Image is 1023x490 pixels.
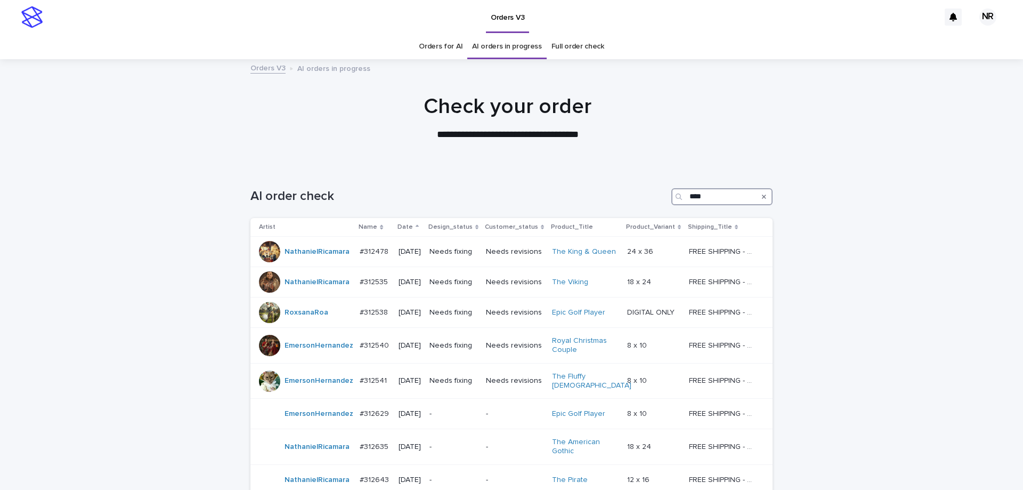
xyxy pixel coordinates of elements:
p: FREE SHIPPING - preview in 1-2 business days, after your approval delivery will take 5-10 b.d. [689,473,758,485]
a: NathanielRicamara [285,443,350,452]
p: 24 x 36 [627,245,655,256]
a: Epic Golf Player [552,409,605,419]
p: [DATE] [399,341,421,350]
a: The King & Queen [552,247,616,256]
a: Orders for AI [419,34,462,59]
p: Needs revisions [486,341,543,350]
p: 8 x 10 [627,374,649,385]
div: NR [979,9,996,26]
p: #312540 [360,339,391,350]
p: [DATE] [399,376,421,385]
p: 12 x 16 [627,473,652,485]
a: AI orders in progress [472,34,542,59]
a: The Pirate [552,476,588,485]
p: #312478 [360,245,391,256]
p: 18 x 24 [627,440,653,452]
p: DIGITAL ONLY [627,306,677,317]
p: Needs revisions [486,308,543,317]
p: AI orders in progress [297,62,370,74]
p: [DATE] [399,278,421,287]
tr: EmersonHernandez #312541#312541 [DATE]Needs fixingNeeds revisionsThe Fluffy [DEMOGRAPHIC_DATA] 8 ... [250,363,773,399]
p: - [486,443,543,452]
p: Product_Title [551,221,593,233]
img: stacker-logo-s-only.png [21,6,43,28]
h1: Check your order [247,94,769,119]
p: FREE SHIPPING - preview in 1-2 business days, after your approval delivery will take 5-10 b.d. [689,276,758,287]
p: #312629 [360,407,391,419]
p: Needs revisions [486,278,543,287]
a: Epic Golf Player [552,308,605,317]
a: NathanielRicamara [285,476,350,485]
p: Needs revisions [486,247,543,256]
p: Needs fixing [429,278,477,287]
p: Customer_status [485,221,538,233]
p: - [429,443,477,452]
p: 18 x 24 [627,276,653,287]
p: - [429,409,477,419]
tr: EmersonHernandez #312629#312629 [DATE]--Epic Golf Player 8 x 108 x 10 FREE SHIPPING - preview in ... [250,399,773,429]
p: Needs fixing [429,247,477,256]
p: FREE SHIPPING - preview in 1-2 business days, after your approval delivery will take 5-10 b.d. [689,339,758,350]
p: Shipping_Title [688,221,732,233]
a: EmersonHernandez [285,376,353,385]
p: [DATE] [399,476,421,485]
p: Needs fixing [429,376,477,385]
a: Full order check [551,34,604,59]
p: #312535 [360,276,390,287]
p: - [429,476,477,485]
p: FREE SHIPPING - preview in 1-2 business days, after your approval delivery will take 5-10 b.d. [689,407,758,419]
p: FREE SHIPPING - preview in 1-2 business days, after your approval delivery will take 5-10 b.d. [689,374,758,385]
p: FREE SHIPPING - preview in 1-2 business days, after your approval delivery will take 5-10 b.d. [689,245,758,256]
p: Artist [259,221,275,233]
p: Design_status [428,221,473,233]
p: [DATE] [399,443,421,452]
p: FREE SHIPPING - preview in 1-2 business days, after your approval delivery will take 5-10 b.d. [689,306,758,317]
p: 8 x 10 [627,407,649,419]
p: [DATE] [399,409,421,419]
p: 8 x 10 [627,339,649,350]
tr: NathanielRicamara #312635#312635 [DATE]--The American Gothic 18 x 2418 x 24 FREE SHIPPING - previ... [250,429,773,465]
a: Royal Christmas Couple [552,336,619,355]
a: NathanielRicamara [285,247,350,256]
a: EmersonHernandez [285,341,353,350]
p: Needs fixing [429,341,477,350]
tr: RoxsanaRoa #312538#312538 [DATE]Needs fixingNeeds revisionsEpic Golf Player DIGITAL ONLYDIGITAL O... [250,298,773,328]
p: - [486,476,543,485]
p: Date [397,221,413,233]
a: RoxsanaRoa [285,308,328,317]
p: - [486,409,543,419]
a: The Viking [552,278,588,287]
tr: EmersonHernandez #312540#312540 [DATE]Needs fixingNeeds revisionsRoyal Christmas Couple 8 x 108 x... [250,328,773,364]
p: #312541 [360,374,389,385]
p: Needs fixing [429,308,477,317]
p: FREE SHIPPING - preview in 1-2 business days, after your approval delivery will take 5-10 b.d. [689,440,758,452]
a: The Fluffy [DEMOGRAPHIC_DATA] [552,372,631,390]
p: #312643 [360,473,391,485]
p: Name [359,221,377,233]
a: Orders V3 [250,61,286,74]
tr: NathanielRicamara #312535#312535 [DATE]Needs fixingNeeds revisionsThe Viking 18 x 2418 x 24 FREE ... [250,267,773,298]
a: The American Gothic [552,438,619,456]
p: [DATE] [399,308,421,317]
p: #312635 [360,440,391,452]
h1: AI order check [250,189,667,204]
a: EmersonHernandez [285,409,353,419]
p: Product_Variant [626,221,675,233]
tr: NathanielRicamara #312478#312478 [DATE]Needs fixingNeeds revisionsThe King & Queen 24 x 3624 x 36... [250,237,773,267]
input: Search [671,188,773,205]
a: NathanielRicamara [285,278,350,287]
p: Needs revisions [486,376,543,385]
p: #312538 [360,306,390,317]
p: [DATE] [399,247,421,256]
